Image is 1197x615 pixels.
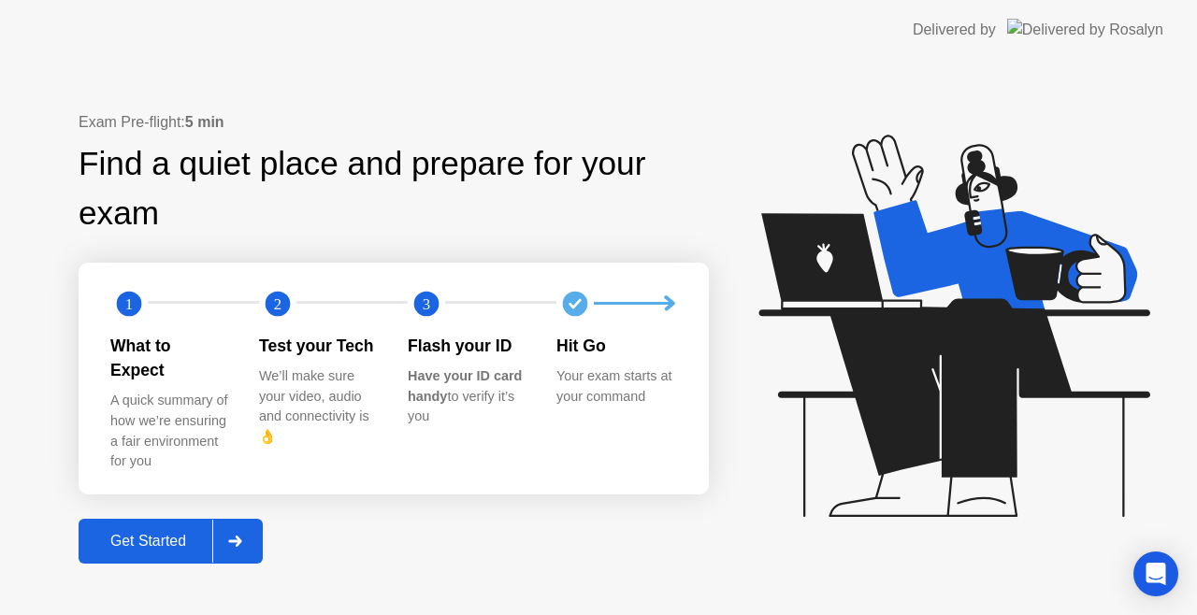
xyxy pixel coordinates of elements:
text: 1 [125,294,133,312]
div: Hit Go [556,334,675,358]
div: Get Started [84,533,212,550]
button: Get Started [79,519,263,564]
div: to verify it’s you [408,366,526,427]
div: We’ll make sure your video, audio and connectivity is 👌 [259,366,378,447]
div: Exam Pre-flight: [79,111,709,134]
div: A quick summary of how we’re ensuring a fair environment for you [110,391,229,471]
div: Find a quiet place and prepare for your exam [79,139,709,238]
div: Test your Tech [259,334,378,358]
text: 3 [423,294,430,312]
div: Open Intercom Messenger [1133,551,1178,596]
div: What to Expect [110,334,229,383]
text: 2 [274,294,281,312]
div: Flash your ID [408,334,526,358]
b: 5 min [185,114,224,130]
div: Delivered by [913,19,996,41]
b: Have your ID card handy [408,368,522,404]
div: Your exam starts at your command [556,366,675,407]
img: Delivered by Rosalyn [1007,19,1163,40]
